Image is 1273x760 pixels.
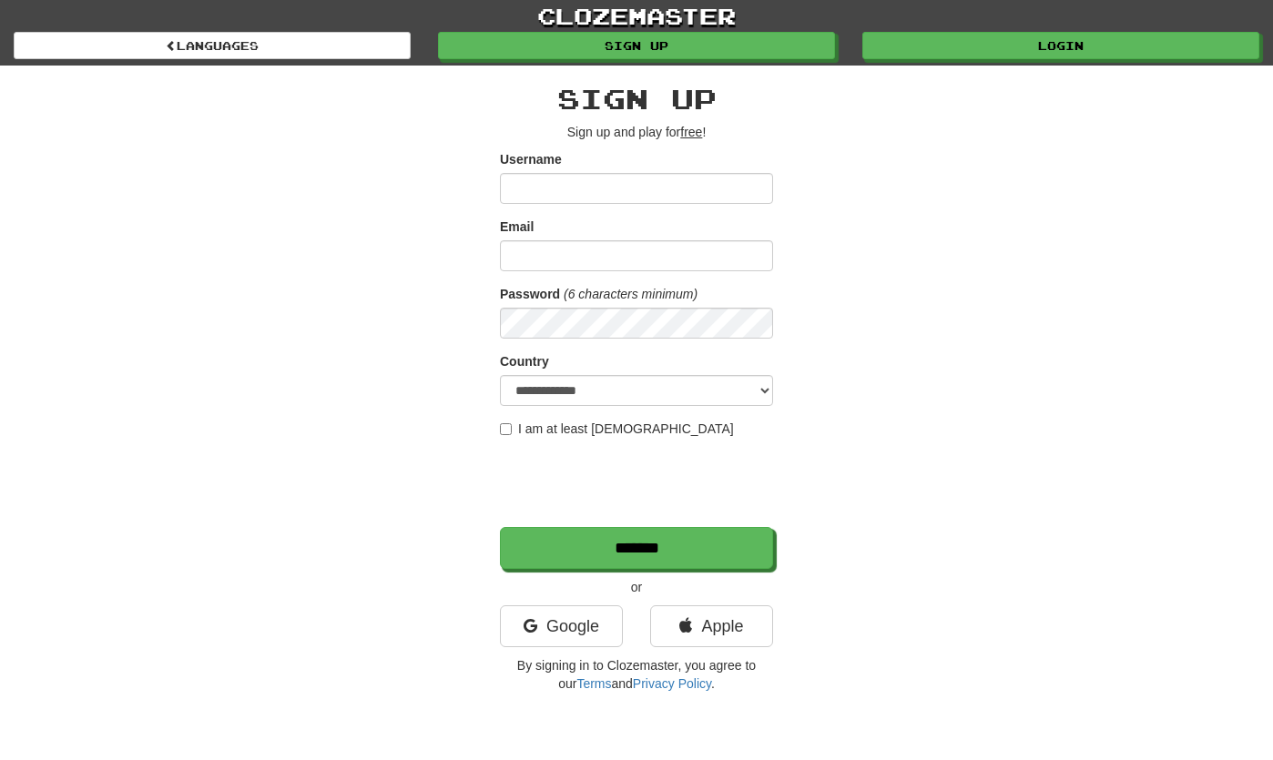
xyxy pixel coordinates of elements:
u: free [680,125,702,139]
label: Username [500,150,562,168]
p: By signing in to Clozemaster, you agree to our and . [500,656,773,693]
p: Sign up and play for ! [500,123,773,141]
label: I am at least [DEMOGRAPHIC_DATA] [500,420,734,438]
a: Languages [14,32,411,59]
h2: Sign up [500,84,773,114]
a: Terms [576,676,611,691]
a: Privacy Policy [633,676,711,691]
label: Password [500,285,560,303]
iframe: reCAPTCHA [500,447,777,518]
label: Country [500,352,549,370]
a: Google [500,605,623,647]
a: Sign up [438,32,835,59]
a: Login [862,32,1259,59]
input: I am at least [DEMOGRAPHIC_DATA] [500,423,512,435]
label: Email [500,218,534,236]
p: or [500,578,773,596]
em: (6 characters minimum) [564,287,698,301]
a: Apple [650,605,773,647]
